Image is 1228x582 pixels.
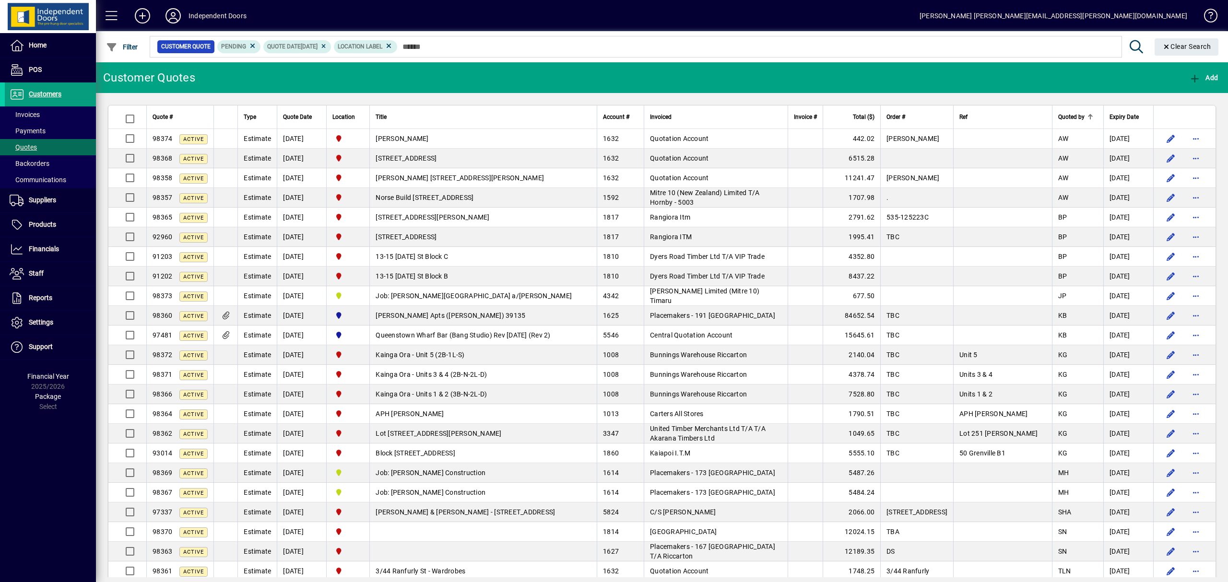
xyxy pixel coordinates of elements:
[1058,154,1069,162] span: AW
[1103,306,1153,326] td: [DATE]
[161,42,211,51] span: Customer Quote
[823,267,880,286] td: 8437.22
[603,390,619,398] span: 1008
[29,318,53,326] span: Settings
[886,135,939,142] span: [PERSON_NAME]
[1163,170,1179,186] button: Edit
[277,208,326,227] td: [DATE]
[1058,112,1085,122] span: Quoted by
[650,287,759,304] span: [PERSON_NAME] Limited (Mitre 10) Timaru
[153,410,172,418] span: 98364
[244,390,271,398] span: Estimate
[1163,563,1179,579] button: Edit
[5,237,96,261] a: Financials
[332,291,364,301] span: Timaru
[1058,233,1067,241] span: BP
[183,234,204,241] span: Active
[183,392,204,398] span: Active
[189,8,247,23] div: Independent Doors
[10,176,66,184] span: Communications
[823,424,880,443] td: 1049.65
[277,149,326,168] td: [DATE]
[277,267,326,286] td: [DATE]
[221,43,246,50] span: Pending
[277,306,326,326] td: [DATE]
[1058,253,1067,260] span: BP
[1188,308,1204,323] button: More options
[301,43,318,50] span: [DATE]
[29,66,42,73] span: POS
[1103,227,1153,247] td: [DATE]
[1187,69,1220,86] button: Add
[153,390,172,398] span: 98366
[183,411,204,418] span: Active
[886,174,939,182] span: [PERSON_NAME]
[29,41,47,49] span: Home
[1058,410,1068,418] span: KG
[794,112,817,122] span: Invoice #
[1163,544,1179,559] button: Edit
[5,335,96,359] a: Support
[1163,210,1179,225] button: Edit
[1188,524,1204,539] button: More options
[650,312,775,319] span: Placemakers - 191 [GEOGRAPHIC_DATA]
[823,149,880,168] td: 6515.28
[1188,210,1204,225] button: More options
[283,112,312,122] span: Quote Date
[1103,286,1153,306] td: [DATE]
[376,410,444,418] span: APH [PERSON_NAME]
[153,213,172,221] span: 98365
[277,384,326,404] td: [DATE]
[29,269,44,277] span: Staff
[1103,267,1153,286] td: [DATE]
[153,194,172,201] span: 98357
[376,351,464,359] span: Kainga Ora - Unit 5 (2B-1L-S)
[332,173,364,183] span: Christchurch
[603,174,619,182] span: 1632
[244,253,271,260] span: Estimate
[376,135,428,142] span: [PERSON_NAME]
[1188,406,1204,421] button: More options
[603,112,629,122] span: Account #
[183,254,204,260] span: Active
[603,410,619,418] span: 1013
[1163,504,1179,520] button: Edit
[267,43,301,50] span: Quote date
[183,274,204,280] span: Active
[886,112,947,122] div: Order #
[823,208,880,227] td: 2791.62
[332,271,364,281] span: Christchurch
[332,232,364,242] span: Christchurch
[183,372,204,378] span: Active
[244,292,271,300] span: Estimate
[1188,131,1204,146] button: More options
[603,213,619,221] span: 1817
[650,253,765,260] span: Dyers Road Timber Ltd T/A VIP Trade
[1103,149,1153,168] td: [DATE]
[376,331,550,339] span: Queenstown Wharf Bar (Bang Studio) Rev [DATE] (Rev 2)
[886,194,888,201] span: .
[1058,371,1068,378] span: KG
[158,7,189,24] button: Profile
[153,112,208,122] div: Quote #
[332,153,364,163] span: Christchurch
[1058,272,1067,280] span: BP
[183,175,204,182] span: Active
[1058,351,1068,359] span: KG
[376,272,448,280] span: 13-15 [DATE] St Block B
[5,34,96,58] a: Home
[376,112,387,122] span: Title
[650,213,690,221] span: Rangiora Itm
[103,70,195,85] div: Customer Quotes
[277,227,326,247] td: [DATE]
[183,293,204,300] span: Active
[29,221,56,228] span: Products
[376,233,437,241] span: [STREET_ADDRESS]
[1188,504,1204,520] button: More options
[127,7,158,24] button: Add
[650,272,765,280] span: Dyers Road Timber Ltd T/A VIP Trade
[1163,524,1179,539] button: Edit
[29,90,61,98] span: Customers
[1163,327,1179,343] button: Edit
[153,135,172,142] span: 98374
